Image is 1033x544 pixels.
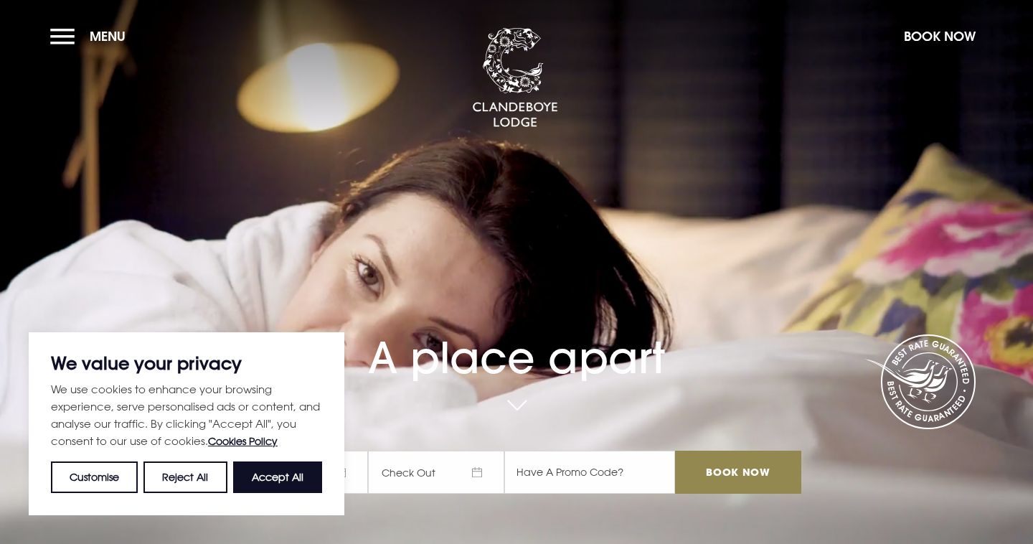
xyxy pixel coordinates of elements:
div: We value your privacy [29,332,344,515]
span: Check Out [368,451,504,494]
button: Customise [51,461,138,493]
img: Clandeboye Lodge [472,28,558,128]
p: We use cookies to enhance your browsing experience, serve personalised ads or content, and analys... [51,380,322,450]
h1: A place apart [232,299,801,383]
input: Book Now [675,451,801,494]
button: Book Now [897,21,983,52]
button: Menu [50,21,133,52]
button: Accept All [233,461,322,493]
p: We value your privacy [51,355,322,372]
button: Reject All [143,461,227,493]
a: Cookies Policy [208,435,278,447]
span: Menu [90,28,126,44]
input: Have A Promo Code? [504,451,675,494]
